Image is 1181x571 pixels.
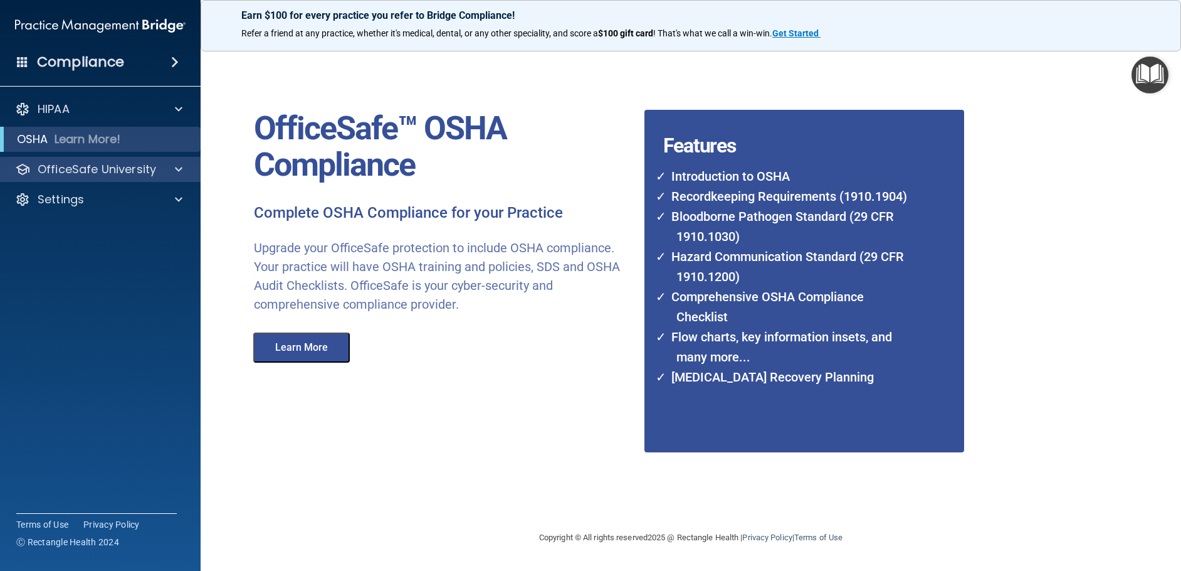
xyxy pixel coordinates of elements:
a: Privacy Policy [83,518,140,531]
li: Introduction to OSHA [664,166,915,186]
p: Earn $100 for every practice you refer to Bridge Compliance! [241,9,1140,21]
p: OfficeSafe University [38,162,156,177]
span: ! That's what we call a win-win. [653,28,772,38]
a: Settings [15,192,182,207]
span: Refer a friend at any practice, whether it's medical, dental, or any other speciality, and score a [241,28,598,38]
li: Recordkeeping Requirements (1910.1904) [664,186,915,206]
img: PMB logo [15,13,186,38]
div: Copyright © All rights reserved 2025 @ Rectangle Health | | [462,518,920,558]
a: Privacy Policy [742,533,792,542]
li: Hazard Communication Standard (29 CFR 1910.1200) [664,247,915,287]
li: [MEDICAL_DATA] Recovery Planning [664,367,915,387]
p: Complete OSHA Compliance for your Practice [254,203,635,223]
p: Settings [38,192,84,207]
p: HIPAA [38,102,70,117]
button: Open Resource Center [1131,56,1168,93]
p: Learn More! [55,132,121,147]
p: Upgrade your OfficeSafe protection to include OSHA compliance. Your practice will have OSHA train... [254,238,635,314]
li: Bloodborne Pathogen Standard (29 CFR 1910.1030) [664,206,915,247]
h4: Features [644,110,931,135]
strong: $100 gift card [598,28,653,38]
p: OSHA [17,132,48,147]
h4: Compliance [37,53,124,71]
strong: Get Started [772,28,819,38]
a: HIPAA [15,102,182,117]
p: OfficeSafe™ OSHA Compliance [254,110,635,183]
a: OfficeSafe University [15,162,182,177]
li: Comprehensive OSHA Compliance Checklist [664,287,915,327]
a: Get Started [772,28,821,38]
li: Flow charts, key information insets, and many more... [664,327,915,367]
a: Learn More [244,343,362,353]
button: Learn More [253,333,350,363]
span: Ⓒ Rectangle Health 2024 [16,536,119,548]
a: Terms of Use [794,533,842,542]
a: Terms of Use [16,518,68,531]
